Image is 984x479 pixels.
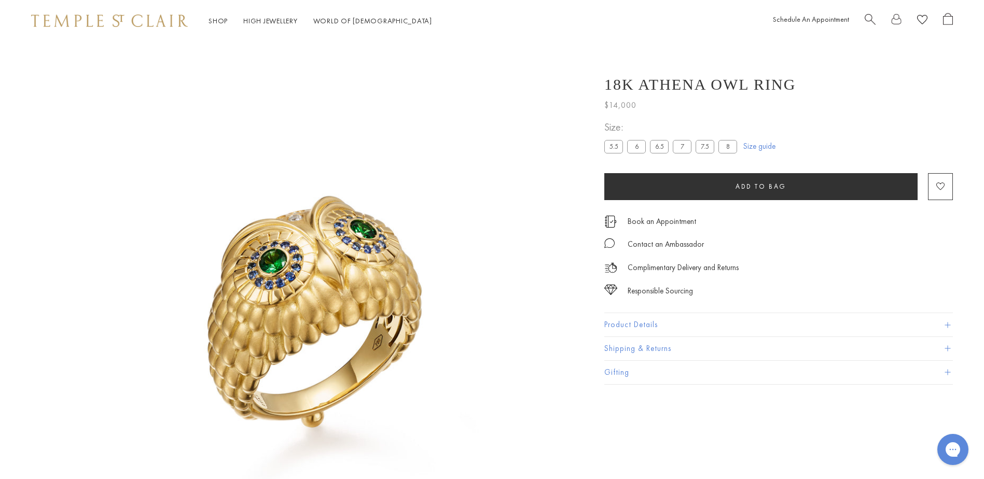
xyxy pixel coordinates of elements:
[673,140,691,153] label: 7
[628,285,693,298] div: Responsible Sourcing
[209,16,228,25] a: ShopShop
[604,98,636,112] span: $14,000
[650,140,669,153] label: 6.5
[917,13,927,29] a: View Wishlist
[604,238,615,248] img: MessageIcon-01_2.svg
[943,13,953,29] a: Open Shopping Bag
[604,76,796,93] h1: 18K Athena Owl Ring
[209,15,432,27] nav: Main navigation
[604,337,953,360] button: Shipping & Returns
[932,430,974,469] iframe: Gorgias live chat messenger
[31,15,188,27] img: Temple St. Clair
[604,216,617,228] img: icon_appointment.svg
[604,119,741,136] span: Size:
[604,361,953,384] button: Gifting
[736,182,786,191] span: Add to bag
[743,141,775,151] a: Size guide
[627,140,646,153] label: 6
[604,261,617,274] img: icon_delivery.svg
[243,16,298,25] a: High JewelleryHigh Jewellery
[865,13,876,29] a: Search
[628,261,739,274] p: Complimentary Delivery and Returns
[628,238,704,251] div: Contact an Ambassador
[604,313,953,336] button: Product Details
[604,173,918,200] button: Add to bag
[604,140,623,153] label: 5.5
[313,16,432,25] a: World of [DEMOGRAPHIC_DATA]World of [DEMOGRAPHIC_DATA]
[718,140,737,153] label: 8
[696,140,714,153] label: 7.5
[773,15,849,24] a: Schedule An Appointment
[628,216,696,227] a: Book an Appointment
[604,285,617,295] img: icon_sourcing.svg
